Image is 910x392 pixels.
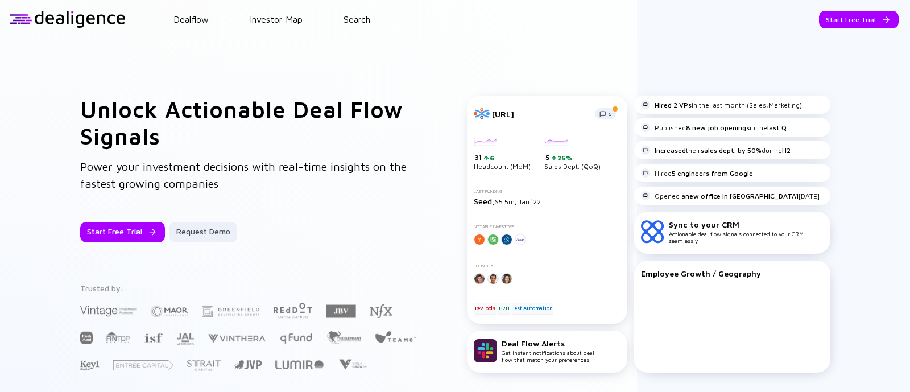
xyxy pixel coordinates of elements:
div: Founders [474,263,621,269]
img: NFX [370,304,392,318]
img: FINTOP Capital [106,331,130,344]
img: Vinthera [208,333,266,344]
div: Last Funding [474,189,621,194]
div: Actionable deal flow signals connected to your CRM seamlessly [669,220,824,244]
div: B2B [498,303,510,314]
div: 25% [556,154,573,162]
a: Search [344,14,370,24]
div: Sync to your CRM [669,220,824,229]
div: Trusted by: [80,283,418,293]
strong: 5 engineers from Google [672,169,753,178]
img: Lumir Ventures [275,360,324,369]
strong: 8 new job openings [686,123,750,132]
img: Team8 [375,331,416,343]
div: 5 [545,153,601,162]
strong: last Q [767,123,787,132]
div: Sales Dept. (QoQ) [544,138,601,171]
div: 31 [475,153,531,162]
img: Jerusalem Venture Partners [234,360,262,369]
strong: Increased [655,146,686,155]
img: Maor Investments [151,302,188,321]
a: Investor Map [250,14,303,24]
strong: sales dept. by 50% [701,146,762,155]
img: The Elephant [326,331,361,344]
img: Israel Secondary Fund [144,332,163,343]
img: Greenfield Partners [202,306,259,317]
div: Get instant notifications about deal flow that match your preferences [502,339,594,363]
img: Red Dot Capital Partners [273,300,313,319]
img: Strait Capital [187,360,221,371]
div: Employee Growth / Geography [641,269,824,278]
div: Headcount (MoM) [474,138,531,171]
div: Opened a [DATE] [641,191,820,200]
img: Q Fund [279,331,313,345]
img: Vintage Investment Partners [80,304,137,317]
div: Notable Investors [474,224,621,229]
strong: H2 [782,146,791,155]
div: Test Automation [511,303,553,314]
img: Entrée Capital [113,360,173,370]
div: in the last month (Sales,Marketing) [641,100,802,109]
div: 6 [489,154,495,162]
span: Power your investment decisions with real-time insights on the fastest growing companies [80,160,407,190]
div: their during [641,146,791,155]
img: JAL Ventures [176,333,194,345]
img: JBV Capital [326,304,356,319]
a: Dealflow [173,14,209,24]
button: Start Free Trial [819,11,899,28]
img: Viola Growth [337,359,367,370]
strong: new office in [GEOGRAPHIC_DATA] [685,192,799,200]
div: [URL] [492,109,588,119]
div: $5.5m, Jan `22 [474,196,621,206]
button: Request Demo [169,222,237,242]
h1: Unlock Actionable Deal Flow Signals [80,96,421,149]
div: DevTools [474,303,497,314]
strong: Hired 2 VPs [655,101,692,109]
div: Hired [641,168,753,178]
img: Key1 Capital [80,360,100,371]
button: Start Free Trial [80,222,165,242]
div: Deal Flow Alerts [502,339,594,348]
div: Published in the [641,123,787,132]
span: Seed, [474,196,495,206]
